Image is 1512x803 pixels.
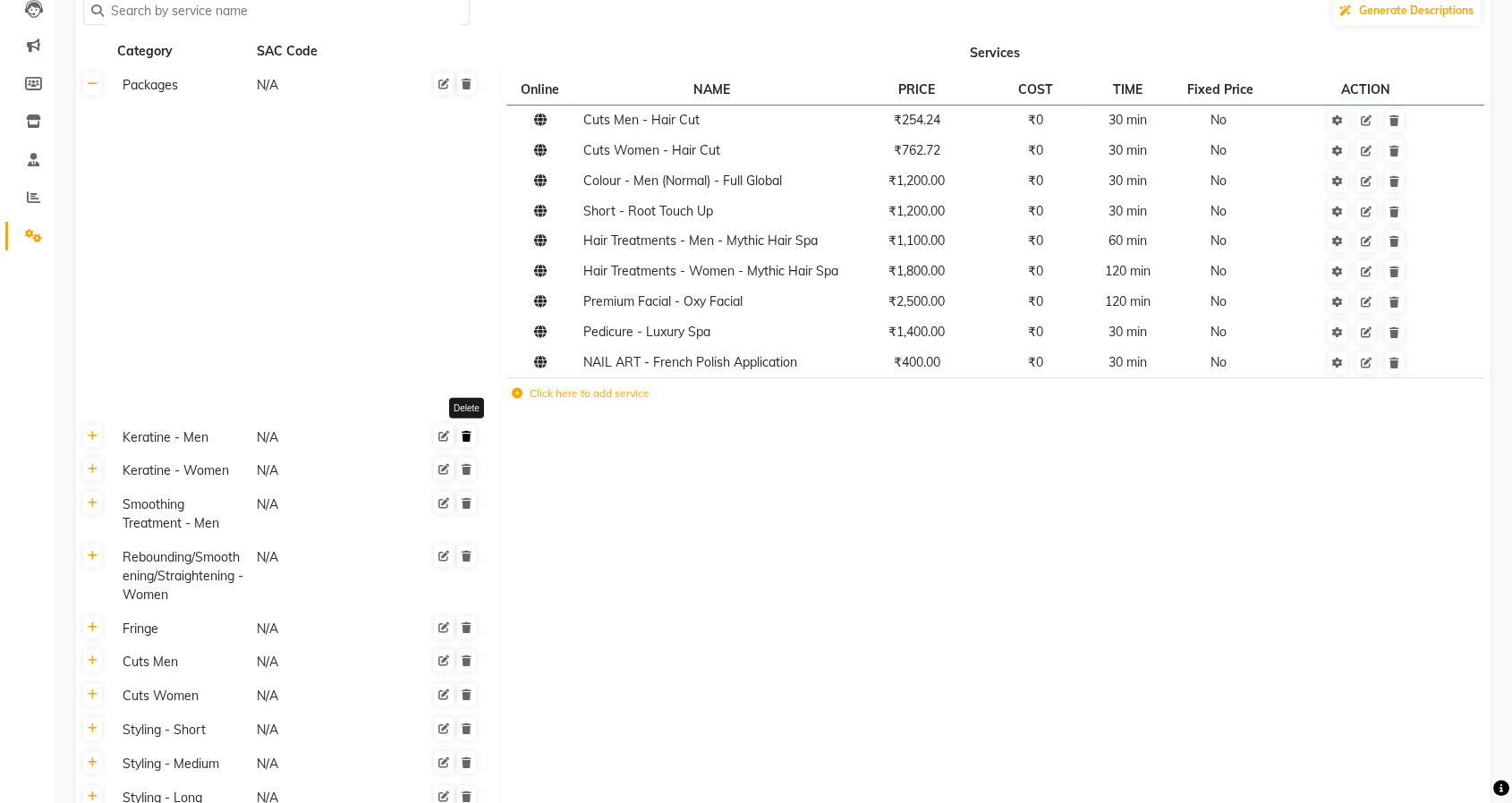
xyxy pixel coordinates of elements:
div: N/A [255,719,387,741]
th: COST [987,74,1083,105]
span: 120 min [1105,293,1151,309]
div: Styling - Medium [115,753,248,775]
span: ₹2,500.00 [888,293,945,309]
span: No [1210,324,1227,340]
div: Cuts Women [115,685,248,707]
span: ₹0 [1027,232,1042,249]
div: N/A [255,753,387,775]
span: ₹1,200.00 [888,173,945,189]
span: 30 min [1109,142,1147,158]
span: ₹400.00 [894,354,940,370]
span: No [1210,354,1227,370]
span: Cuts Men - Hair Cut [583,112,700,128]
span: ₹1,400.00 [888,324,945,340]
span: Premium Facial - Oxy Facial [583,293,743,309]
span: ₹254.24 [894,112,940,128]
span: Cuts Women - Hair Cut [583,142,720,158]
span: 30 min [1109,112,1147,128]
div: Keratine - Men [115,427,248,449]
span: Hair Treatments - Women - Mythic Hair Spa [583,263,838,279]
div: N/A [255,427,387,449]
span: ₹0 [1027,324,1042,340]
span: No [1210,112,1227,128]
div: Styling - Short [115,719,248,741]
div: N/A [255,651,387,673]
span: Generate Descriptions [1359,4,1474,17]
div: Keratine - Women [115,460,248,482]
div: Rebounding/Smoothening/Straightening - Women [115,546,248,606]
span: 120 min [1105,263,1151,279]
div: N/A [255,74,387,97]
span: 30 min [1109,173,1147,189]
span: No [1210,203,1227,219]
span: ₹0 [1027,354,1042,370]
div: Smoothing Treatment - Men [115,494,248,535]
span: 60 min [1109,232,1147,249]
label: Click here to add service [512,385,650,401]
div: Cuts Men [115,651,248,673]
th: PRICE [846,74,987,105]
span: ₹1,800.00 [888,263,945,279]
span: ₹0 [1027,112,1042,128]
span: ₹0 [1027,142,1042,158]
span: ₹0 [1027,173,1042,189]
span: Colour - Men (Normal) - Full Global [583,173,782,189]
span: Short - Root Touch Up [583,203,713,219]
span: No [1210,293,1227,309]
span: 30 min [1109,203,1147,219]
th: NAME [578,74,846,105]
div: Category [115,40,248,63]
div: SAC Code [255,40,387,63]
span: Pedicure - Luxury Spa [583,324,710,340]
div: Packages [115,74,248,97]
div: N/A [255,618,387,640]
th: ACTION [1271,74,1460,105]
div: N/A [255,546,387,606]
div: N/A [255,494,387,535]
span: No [1210,263,1227,279]
span: ₹0 [1027,293,1042,309]
span: 30 min [1109,354,1147,370]
th: Fixed Price [1173,74,1271,105]
div: N/A [255,460,387,482]
th: TIME [1083,74,1173,105]
span: ₹1,200.00 [888,203,945,219]
span: Hair Treatments - Men - Mythic Hair Spa [583,232,818,249]
span: ₹762.72 [894,142,940,158]
div: Delete [449,398,484,418]
div: N/A [255,685,387,707]
span: No [1210,232,1227,249]
div: Fringe [115,618,248,640]
span: NAIL ART - French Polish Application [583,354,797,370]
span: ₹1,100.00 [888,232,945,249]
span: ₹0 [1027,203,1042,219]
th: Services [500,35,1490,69]
span: ₹0 [1027,263,1042,279]
span: No [1210,173,1227,189]
th: Online [506,74,578,105]
span: No [1210,142,1227,158]
span: 30 min [1109,324,1147,340]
